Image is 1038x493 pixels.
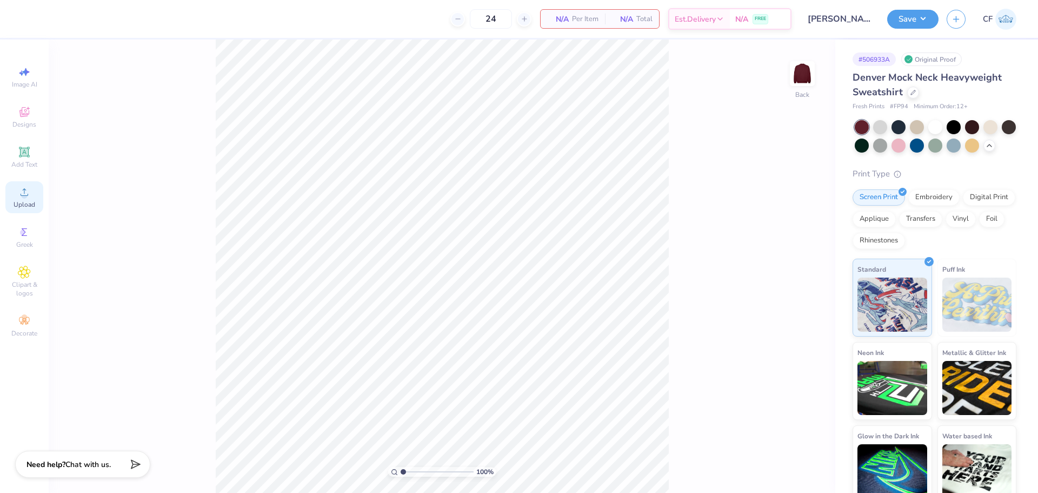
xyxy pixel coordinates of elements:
[5,280,43,298] span: Clipart & logos
[611,14,633,25] span: N/A
[547,14,569,25] span: N/A
[11,329,37,338] span: Decorate
[12,80,37,89] span: Image AI
[857,264,886,275] span: Standard
[26,459,65,470] strong: Need help?
[14,200,35,209] span: Upload
[800,8,879,30] input: Untitled Design
[899,211,942,227] div: Transfers
[675,14,716,25] span: Est. Delivery
[857,278,927,332] img: Standard
[853,211,896,227] div: Applique
[791,63,813,84] img: Back
[11,160,37,169] span: Add Text
[857,430,919,442] span: Glow in the Dark Ink
[572,14,598,25] span: Per Item
[853,233,905,249] div: Rhinestones
[853,168,1016,180] div: Print Type
[942,430,992,442] span: Water based Ink
[12,120,36,129] span: Designs
[942,347,1006,358] span: Metallic & Glitter Ink
[979,211,1004,227] div: Foil
[853,52,896,66] div: # 506933A
[983,13,993,25] span: CF
[857,347,884,358] span: Neon Ink
[65,459,111,470] span: Chat with us.
[853,71,1002,98] span: Denver Mock Neck Heavyweight Sweatshirt
[890,102,908,111] span: # FP94
[795,90,809,100] div: Back
[908,189,960,206] div: Embroidery
[16,240,33,249] span: Greek
[476,467,494,477] span: 100 %
[914,102,968,111] span: Minimum Order: 12 +
[887,10,939,29] button: Save
[636,14,653,25] span: Total
[995,9,1016,30] img: Cholo Fernandez
[755,15,766,23] span: FREE
[942,278,1012,332] img: Puff Ink
[942,264,965,275] span: Puff Ink
[963,189,1015,206] div: Digital Print
[470,9,512,29] input: – –
[983,9,1016,30] a: CF
[857,361,927,415] img: Neon Ink
[946,211,976,227] div: Vinyl
[901,52,962,66] div: Original Proof
[853,189,905,206] div: Screen Print
[735,14,748,25] span: N/A
[942,361,1012,415] img: Metallic & Glitter Ink
[853,102,884,111] span: Fresh Prints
